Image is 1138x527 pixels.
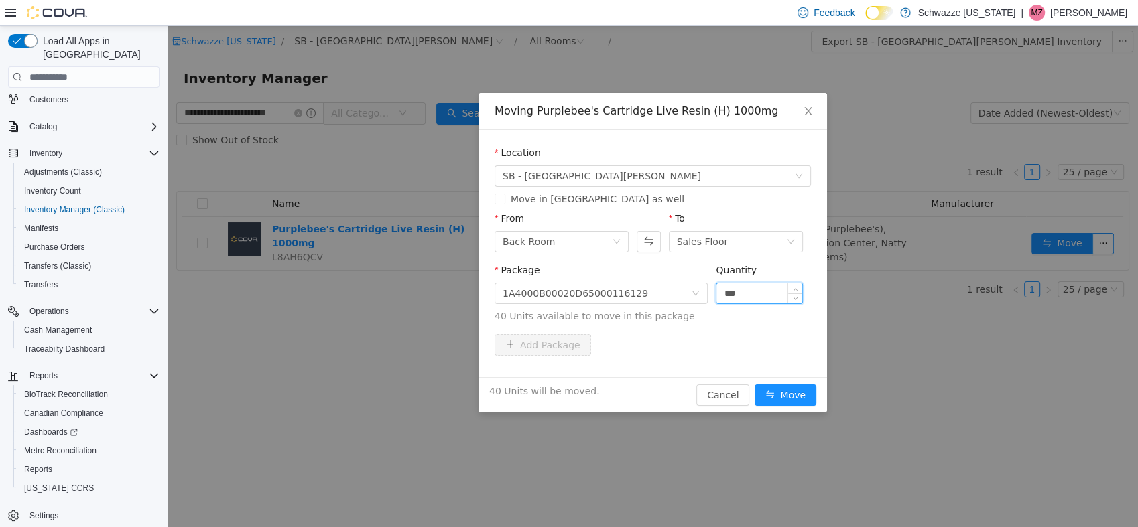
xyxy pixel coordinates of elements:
[24,344,105,354] span: Traceabilty Dashboard
[19,424,83,440] a: Dashboards
[918,5,1015,21] p: Schwazze [US_STATE]
[19,220,160,236] span: Manifests
[327,78,643,92] div: Moving Purplebee's Cartridge Live Resin (H) 1000mg
[13,340,165,358] button: Traceabilty Dashboard
[3,366,165,385] button: Reports
[19,424,160,440] span: Dashboards
[29,148,62,159] span: Inventory
[13,163,165,181] button: Adjustments (Classic)
[548,238,589,249] label: Quantity
[3,90,165,109] button: Customers
[24,464,52,475] span: Reports
[13,423,165,441] a: Dashboards
[24,145,68,161] button: Inventory
[13,200,165,219] button: Inventory Manager (Classic)
[509,206,561,226] div: Sales Floor
[625,271,630,275] i: icon: down
[13,219,165,238] button: Manifests
[29,306,69,317] span: Operations
[24,483,94,494] span: [US_STATE] CCRS
[19,258,97,274] a: Transfers (Classic)
[13,460,165,479] button: Reports
[19,443,160,459] span: Metrc Reconciliation
[24,368,63,384] button: Reports
[635,80,646,90] i: icon: close
[1029,5,1045,21] div: Michael Zink
[24,508,64,524] a: Settings
[19,443,102,459] a: Metrc Reconciliation
[13,256,165,275] button: Transfers (Classic)
[29,370,58,381] span: Reports
[19,386,113,402] a: BioTrack Reconciliation
[24,445,97,456] span: Metrc Reconciliation
[327,308,424,329] button: icon: plusAdd Package
[327,187,357,198] label: From
[24,260,91,271] span: Transfers (Classic)
[24,242,85,252] span: Purchase Orders
[24,145,160,161] span: Inventory
[13,181,165,200] button: Inventory Count
[24,427,78,437] span: Dashboards
[865,20,866,21] span: Dark Mode
[529,358,582,380] button: Cancel
[1031,5,1042,21] span: MZ
[19,341,160,357] span: Traceabilty Dashboard
[13,404,165,423] button: Canadian Compliance
[865,6,893,20] input: Dark Mode
[549,257,635,277] input: Quantity
[19,183,160,199] span: Inventory Count
[19,239,160,255] span: Purchase Orders
[29,94,68,105] span: Customers
[24,279,58,290] span: Transfers
[19,202,130,218] a: Inventory Manager (Classic)
[814,6,855,19] span: Feedback
[24,223,58,234] span: Manifests
[524,263,532,273] i: icon: down
[3,506,165,525] button: Settings
[19,322,97,338] a: Cash Management
[19,164,160,180] span: Adjustments (Classic)
[621,267,635,277] span: Decrease Value
[24,325,92,335] span: Cash Management
[38,34,160,61] span: Load All Apps in [GEOGRAPHIC_DATA]
[13,441,165,460] button: Metrc Reconciliation
[19,239,90,255] a: Purchase Orders
[19,461,58,477] a: Reports
[24,389,108,400] span: BioTrack Reconciliation
[19,277,160,293] span: Transfers
[19,322,160,338] span: Cash Management
[19,277,63,293] a: Transfers
[24,119,160,135] span: Catalog
[445,212,453,221] i: icon: down
[19,405,160,421] span: Canadian Compliance
[24,408,103,419] span: Canadian Compliance
[622,67,659,104] button: Close
[24,167,102,177] span: Adjustments (Classic)
[13,479,165,498] button: [US_STATE] CCRS
[13,275,165,294] button: Transfers
[19,386,160,402] span: BioTrack Reconciliation
[625,260,630,265] i: icon: up
[24,204,125,215] span: Inventory Manager (Classic)
[19,258,160,274] span: Transfers (Classic)
[29,121,57,132] span: Catalog
[24,368,160,384] span: Reports
[19,341,110,357] a: Traceabilty Dashboard
[469,205,493,226] button: Swap
[19,405,109,421] a: Canadian Compliance
[27,6,87,19] img: Cova
[24,185,81,196] span: Inventory Count
[19,480,160,496] span: Washington CCRS
[335,140,533,160] span: SB - Fort Collins
[621,257,635,267] span: Increase Value
[24,303,74,319] button: Operations
[24,303,160,319] span: Operations
[19,220,64,236] a: Manifests
[1050,5,1127,21] p: [PERSON_NAME]
[335,206,387,226] div: Back Room
[19,480,99,496] a: [US_STATE] CCRS
[24,507,160,524] span: Settings
[19,461,160,477] span: Reports
[335,257,481,277] div: 1A4000B00020D65000116129
[3,117,165,136] button: Catalog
